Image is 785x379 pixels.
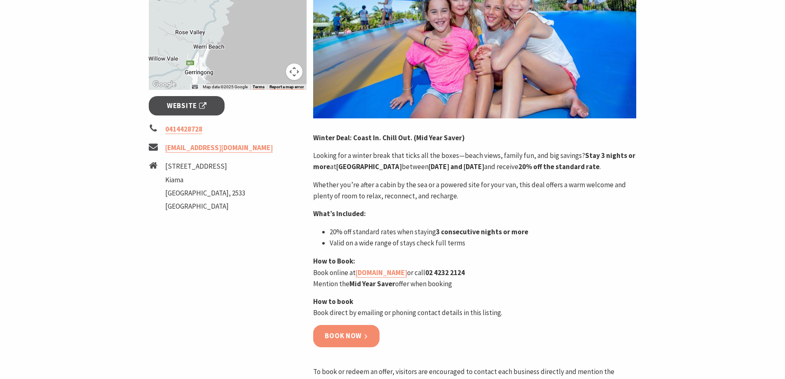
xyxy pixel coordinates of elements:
a: 0414428728 [165,125,202,134]
button: Keyboard shortcuts [192,84,198,90]
p: Book direct by emailing or phoning contact details in this listing. [313,296,636,318]
p: Looking for a winter break that ticks all the boxes—beach views, family fun, and big savings? at ... [313,150,636,172]
strong: [DATE] and [DATE] [429,162,484,171]
strong: [GEOGRAPHIC_DATA] [336,162,402,171]
strong: How to book [313,297,353,306]
span: Map data ©2025 Google [203,85,248,89]
a: Website [149,96,225,115]
p: Whether you’re after a cabin by the sea or a powered site for your van, this deal offers a warm w... [313,179,636,202]
strong: 3 consecutive nights or more [436,227,528,236]
strong: How to Book: [313,257,355,266]
span: Website [167,100,206,111]
a: [DOMAIN_NAME] [356,268,407,278]
strong: What’s Included: [313,209,366,218]
img: Google [151,79,178,90]
a: Book now [313,325,380,347]
strong: Winter Deal: Coast In. Chill Out. (Mid Year Saver) [313,133,465,142]
p: 20% off standard rates when staying [330,226,636,238]
p: Book online at or call Mention the offer when booking [313,256,636,290]
li: Kiama [165,174,245,186]
strong: 20% off the standard rate [518,162,600,171]
a: Open this area in Google Maps (opens a new window) [151,79,178,90]
strong: Mid Year Saver [349,279,395,288]
button: Map camera controls [286,64,302,80]
a: Report a map error [269,85,304,89]
strong: 02 4232 2124 [425,268,465,277]
a: [EMAIL_ADDRESS][DOMAIN_NAME] [165,143,273,153]
li: [GEOGRAPHIC_DATA], 2533 [165,188,245,199]
p: Valid on a wide range of stays check full terms [330,238,636,249]
a: Terms (opens in new tab) [253,85,265,89]
li: [GEOGRAPHIC_DATA] [165,201,245,212]
li: [STREET_ADDRESS] [165,161,245,172]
